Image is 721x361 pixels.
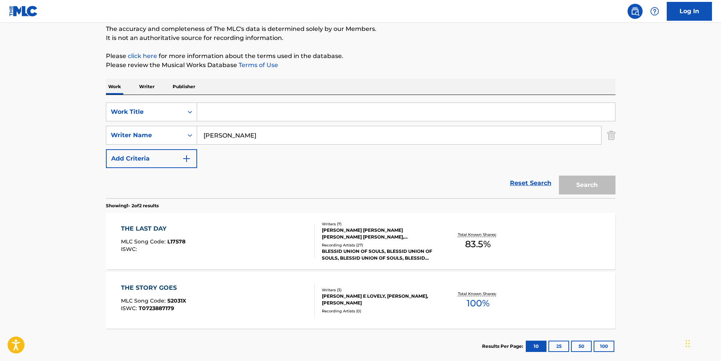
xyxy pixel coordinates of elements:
[111,107,179,116] div: Work Title
[458,232,498,237] p: Total Known Shares:
[650,7,659,16] img: help
[167,297,186,304] span: S2031X
[607,126,615,145] img: Delete Criterion
[526,341,546,352] button: 10
[594,341,614,352] button: 100
[647,4,662,19] div: Help
[106,272,615,329] a: THE STORY GOESMLC Song Code:S2031XISWC:T0723887179Writers (3)[PERSON_NAME] E LOVELY, [PERSON_NAME...
[128,52,157,60] a: click here
[322,293,436,306] div: [PERSON_NAME] E LOVELY, [PERSON_NAME], [PERSON_NAME]
[237,61,278,69] a: Terms of Use
[467,297,490,310] span: 100 %
[167,238,185,245] span: L17578
[121,297,167,304] span: MLC Song Code :
[106,52,615,61] p: Please for more information about the terms used in the database.
[121,305,139,312] span: ISWC :
[121,224,185,233] div: THE LAST DAY
[322,227,436,240] div: [PERSON_NAME] [PERSON_NAME] [PERSON_NAME] [PERSON_NAME], [PERSON_NAME], [PERSON_NAME], [PERSON_NA...
[667,2,712,21] a: Log In
[121,283,186,292] div: THE STORY GOES
[106,149,197,168] button: Add Criteria
[139,305,174,312] span: T0723887179
[111,131,179,140] div: Writer Name
[322,242,436,248] div: Recording Artists ( 27 )
[106,24,615,34] p: The accuracy and completeness of The MLC's data is determined solely by our Members.
[686,332,690,355] div: Drag
[631,7,640,16] img: search
[571,341,592,352] button: 50
[458,291,498,297] p: Total Known Shares:
[628,4,643,19] a: Public Search
[182,154,191,163] img: 9d2ae6d4665cec9f34b9.svg
[322,248,436,262] div: BLESSID UNION OF SOULS, BLESSID UNION OF SOULS, BLESSID UNION OF SOULS, BLESSID UNION OF SOULS, B...
[322,287,436,293] div: Writers ( 3 )
[137,79,157,95] p: Writer
[170,79,197,95] p: Publisher
[506,175,555,191] a: Reset Search
[465,237,491,251] span: 83.5 %
[121,238,167,245] span: MLC Song Code :
[106,34,615,43] p: It is not an authoritative source for recording information.
[106,213,615,269] a: THE LAST DAYMLC Song Code:L17578ISWC:Writers (7)[PERSON_NAME] [PERSON_NAME] [PERSON_NAME] [PERSON...
[683,325,721,361] iframe: Chat Widget
[106,61,615,70] p: Please review the Musical Works Database
[121,246,139,252] span: ISWC :
[106,102,615,198] form: Search Form
[106,79,123,95] p: Work
[9,6,38,17] img: MLC Logo
[106,202,159,209] p: Showing 1 - 2 of 2 results
[322,308,436,314] div: Recording Artists ( 0 )
[548,341,569,352] button: 25
[322,221,436,227] div: Writers ( 7 )
[482,343,525,350] p: Results Per Page:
